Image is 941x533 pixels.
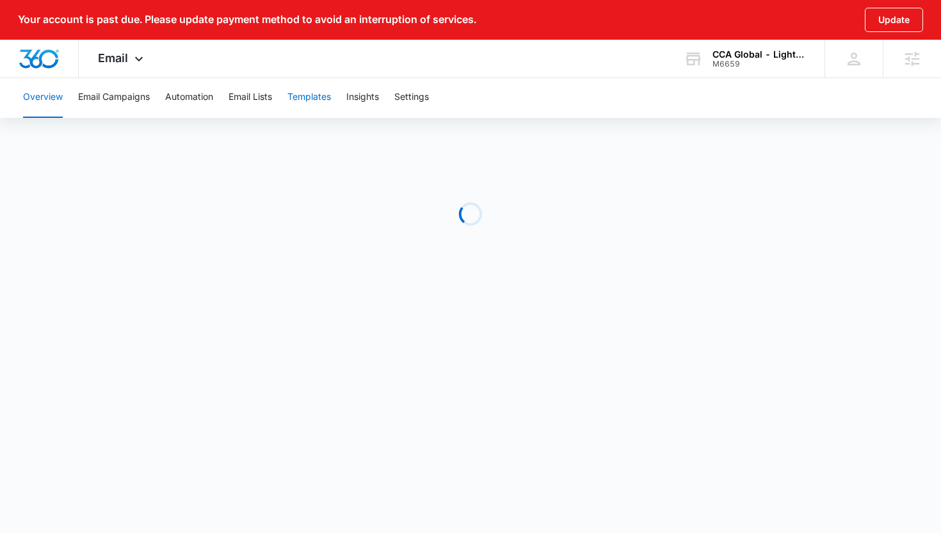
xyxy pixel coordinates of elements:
div: account id [712,60,806,69]
button: Update [865,8,923,32]
span: Email [98,51,128,65]
div: Email [79,40,166,78]
button: Insights [346,77,379,118]
div: account name [712,49,806,60]
button: Overview [23,77,63,118]
button: Email Campaigns [78,77,150,118]
button: Email Lists [229,77,272,118]
p: Your account is past due. Please update payment method to avoid an interruption of services. [18,13,476,26]
button: Settings [394,77,429,118]
button: Templates [287,77,331,118]
button: Automation [165,77,213,118]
